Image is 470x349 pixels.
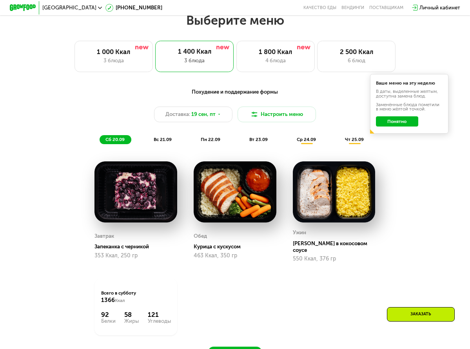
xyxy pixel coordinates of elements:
[191,110,216,118] span: 19 сен, пт
[293,256,376,262] div: 550 Ккал, 376 гр
[124,311,139,318] div: 58
[376,89,443,98] div: В даты, выделенные желтым, доступна замена блюд.
[243,57,308,65] div: 4 блюда
[324,48,389,56] div: 2 500 Ккал
[165,110,190,118] span: Доставка:
[376,81,443,86] div: Ваше меню на эту неделю
[303,5,336,10] a: Качество еды
[194,243,281,250] div: Курица с кускусом
[148,311,171,318] div: 121
[376,103,443,112] div: Заменённые блюда пометили в меню жёлтой точкой.
[94,231,114,241] div: Завтрак
[419,4,460,12] div: Личный кабинет
[341,5,364,10] a: Вендинги
[162,57,227,65] div: 3 блюда
[194,253,276,259] div: 463 Ккал, 350 гр
[238,107,316,122] button: Настроить меню
[293,240,381,253] div: [PERSON_NAME] в кокосовом соусе
[82,57,146,65] div: 3 блюда
[124,318,139,324] div: Жиры
[105,4,163,12] a: [PHONE_NUMBER]
[82,48,146,56] div: 1 000 Ккал
[42,88,428,96] div: Похудение и поддержание формы
[94,253,177,259] div: 353 Ккал, 250 гр
[324,57,389,65] div: 6 блюд
[154,137,172,142] span: вс 21.09
[101,311,116,318] div: 92
[162,47,227,55] div: 1 400 Ккал
[243,48,308,56] div: 1 800 Ккал
[369,5,403,10] div: поставщикам
[101,297,115,304] span: 1366
[387,307,455,322] div: Заказать
[293,228,306,237] div: Ужин
[101,318,116,324] div: Белки
[42,5,96,10] span: [GEOGRAPHIC_DATA]
[105,137,125,142] span: сб 20.09
[194,231,207,241] div: Обед
[94,243,182,250] div: Запеканка с черникой
[101,290,171,304] div: Всего в субботу
[297,137,316,142] span: ср 24.09
[115,298,125,303] span: Ккал
[21,13,449,28] h2: Выберите меню
[201,137,220,142] span: пн 22.09
[148,318,171,324] div: Углеводы
[376,116,418,127] button: Понятно
[249,137,268,142] span: вт 23.09
[345,137,364,142] span: чт 25.09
